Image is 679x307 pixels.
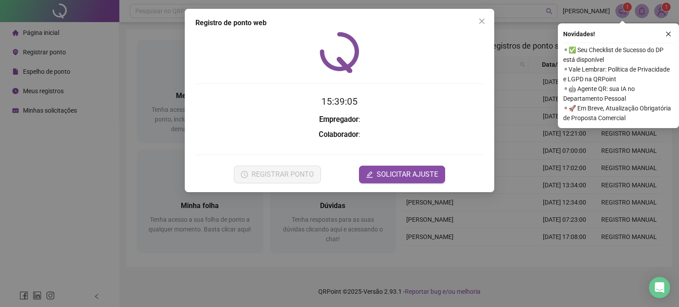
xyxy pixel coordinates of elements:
[649,277,670,298] div: Open Intercom Messenger
[320,32,359,73] img: QRPoint
[321,96,358,107] time: 15:39:05
[319,115,359,124] strong: Empregador
[366,171,373,178] span: edit
[478,18,485,25] span: close
[665,31,671,37] span: close
[563,29,595,39] span: Novidades !
[563,64,674,84] span: ⚬ Vale Lembrar: Política de Privacidade e LGPD na QRPoint
[563,45,674,64] span: ⚬ ✅ Seu Checklist de Sucesso do DP está disponível
[195,114,484,125] h3: :
[234,166,321,183] button: REGISTRAR PONTO
[563,103,674,123] span: ⚬ 🚀 Em Breve, Atualização Obrigatória de Proposta Comercial
[563,84,674,103] span: ⚬ 🤖 Agente QR: sua IA no Departamento Pessoal
[475,14,489,28] button: Close
[195,18,484,28] div: Registro de ponto web
[319,130,359,139] strong: Colaborador
[195,129,484,140] h3: :
[359,166,445,183] button: editSOLICITAR AJUSTE
[377,169,438,180] span: SOLICITAR AJUSTE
